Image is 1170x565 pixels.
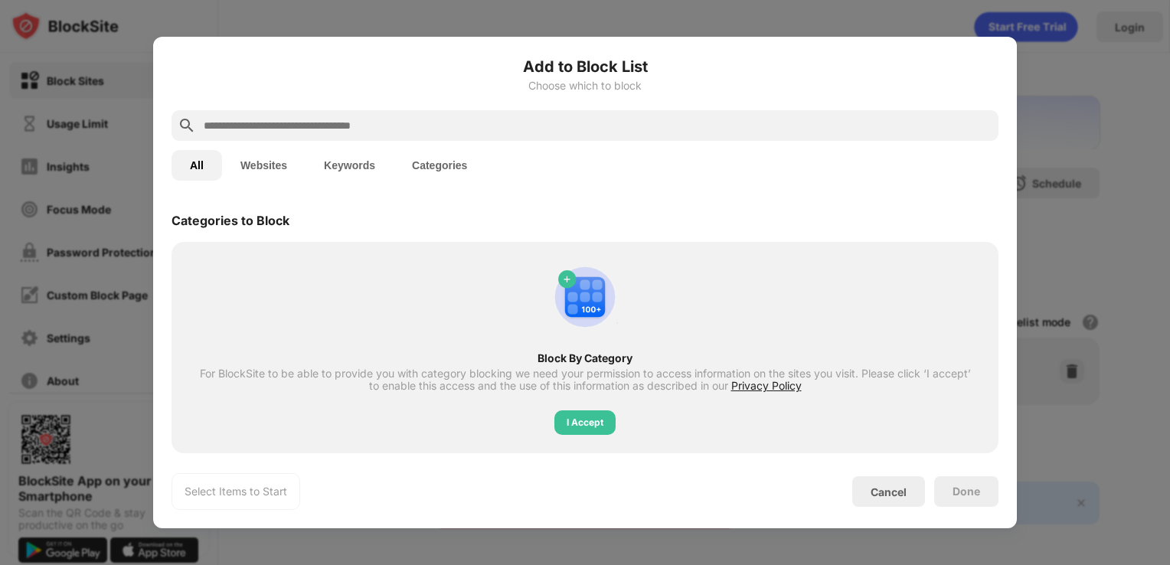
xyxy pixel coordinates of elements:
[172,80,998,92] div: Choose which to block
[567,415,603,430] div: I Accept
[222,150,306,181] button: Websites
[172,150,222,181] button: All
[178,116,196,135] img: search.svg
[199,367,971,392] div: For BlockSite to be able to provide you with category blocking we need your permission to access ...
[953,485,980,498] div: Done
[185,484,287,499] div: Select Items to Start
[199,352,971,364] div: Block By Category
[731,379,802,392] span: Privacy Policy
[306,150,394,181] button: Keywords
[871,485,907,498] div: Cancel
[394,150,485,181] button: Categories
[172,55,998,78] h6: Add to Block List
[548,260,622,334] img: category-add.svg
[172,213,289,228] div: Categories to Block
